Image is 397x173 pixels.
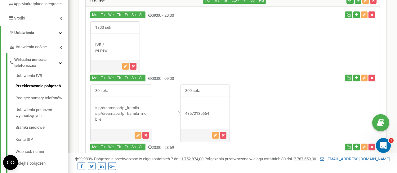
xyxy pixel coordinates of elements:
u: 7 787 559,00 [294,157,316,161]
button: Fr [123,11,130,18]
button: Mo [90,144,99,150]
button: Th [115,11,123,18]
span: App Marketplace integracje [14,2,62,6]
button: We [106,11,115,18]
button: Th [115,75,123,81]
button: Th [115,144,123,150]
button: Fr [123,144,130,150]
button: Su [137,11,145,18]
iframe: Intercom live chat [376,138,391,153]
button: Su [137,75,145,81]
div: IVR / ivr new [91,42,140,54]
button: Fr [123,75,130,81]
span: Ustawienia [14,30,34,35]
button: Open CMP widget [3,155,18,170]
button: We [106,75,115,81]
span: 1800 sek. [91,22,117,34]
a: Ustawienia ogólne [9,40,68,53]
a: Webhook numer [16,146,68,158]
button: Sa [130,75,138,81]
button: Tu [99,11,107,18]
a: Ustawienia połączeń wychodzących [16,104,68,122]
button: Sa [130,11,138,18]
u: 1 752 874,00 [181,157,203,161]
a: Kolejka połączeń [16,158,68,170]
span: 1 [389,138,394,143]
button: Mo [90,75,99,81]
button: We [106,144,115,150]
button: Su [137,144,145,150]
a: Przekierowanie połączeń [16,80,68,92]
span: Wirtualna centrala telefoniczna [14,57,59,68]
span: Połączenia przetworzone w ciągu ostatnich 7 dni : [94,157,203,161]
span: 300 sek. [181,85,205,97]
span: Ustawienia ogólne [15,44,47,50]
div: 00:00 - 09:00 [86,75,282,83]
button: Tu [99,75,107,81]
a: Ustawienia IVR [16,73,68,80]
button: Mo [90,11,99,18]
span: 99,989% [74,157,93,161]
div: 09:00 - 20:00 [86,11,282,20]
a: Podłącz numery telefonów [16,92,68,104]
a: [EMAIL_ADDRESS][DOMAIN_NAME] [320,157,390,161]
span: 30 sek. [91,85,113,97]
span: Środki [14,16,25,20]
div: 48572135664 [181,111,230,117]
a: Konta SIP [16,134,68,146]
button: Sa [130,144,138,150]
a: Wirtualna centrala telefoniczna [9,53,68,71]
a: Ustawienia [1,26,68,40]
span: Połączenia przetworzone w ciągu ostatnich 30 dni : [204,157,316,161]
button: Tu [99,144,107,150]
div: 20:00 - 23:59 [86,144,282,152]
div: sip/dreamapartpl_kamila sip/dreamapartpl_kamila_mobile [91,105,152,123]
a: Bramki sieciowe [16,122,68,134]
